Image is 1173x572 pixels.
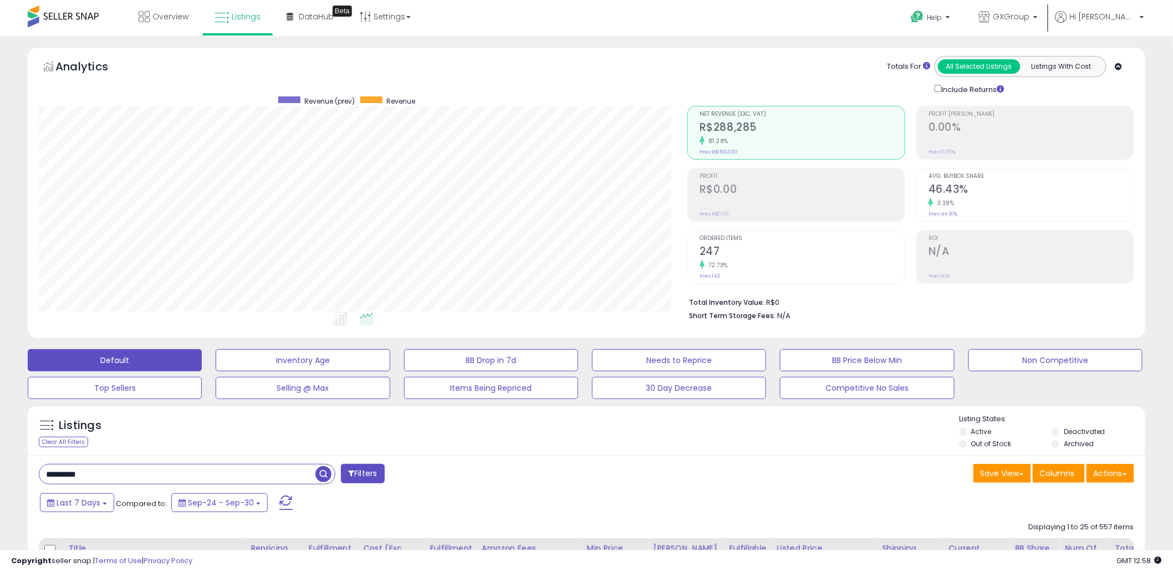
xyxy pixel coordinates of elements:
span: 2025-10-8 12:58 GMT [1117,555,1162,566]
div: Fulfillable Quantity [729,543,767,566]
h5: Listings [59,418,101,433]
small: 72.73% [705,261,728,269]
span: Revenue [386,96,415,106]
div: BB Share 24h. [1015,543,1055,566]
span: Compared to: [116,498,167,509]
span: Columns [1040,468,1075,479]
button: Top Sellers [28,377,202,399]
span: Net Revenue (Exc. VAT) [700,111,905,118]
button: Actions [1087,464,1134,483]
a: Hi [PERSON_NAME] [1055,11,1144,36]
div: Tooltip anchor [333,6,352,17]
div: seller snap | | [11,556,192,566]
i: Get Help [911,10,925,24]
p: Listing States: [960,414,1145,425]
button: 30 Day Decrease [592,377,766,399]
span: Revenue (prev) [304,96,355,106]
div: Displaying 1 to 25 of 557 items [1029,522,1134,533]
div: Totals For [888,62,931,72]
small: Prev: 0.00% [929,149,955,155]
label: Deactivated [1064,427,1105,436]
button: Filters [341,464,384,483]
li: R$0 [689,295,1126,308]
small: Prev: 143 [700,273,720,279]
span: Profit [700,173,905,180]
div: [PERSON_NAME] [654,543,720,554]
span: Hi [PERSON_NAME] [1070,11,1136,22]
span: Sep-24 - Sep-30 [188,497,254,508]
a: Help [902,2,961,36]
strong: Copyright [11,555,52,566]
small: Prev: N/A [929,273,950,279]
div: Amazon Fees [482,543,578,554]
label: Archived [1064,439,1094,448]
div: Num of Comp. [1065,543,1105,566]
a: Privacy Policy [144,555,192,566]
span: Listings [232,11,261,22]
button: Sep-24 - Sep-30 [171,493,268,512]
div: Min Price [587,543,644,554]
button: Selling @ Max [216,377,390,399]
h5: Analytics [55,59,130,77]
div: Clear All Filters [39,437,88,447]
div: Fulfillment [309,543,354,554]
div: Title [68,543,241,554]
div: Cost (Exc. VAT) [363,543,420,566]
span: Overview [152,11,188,22]
button: Default [28,349,202,371]
a: Terms of Use [95,555,142,566]
button: Columns [1033,464,1085,483]
h2: N/A [929,245,1134,260]
span: Help [927,13,942,22]
button: Listings With Cost [1020,59,1103,74]
span: Last 7 Days [57,497,100,508]
span: Ordered Items [700,236,905,242]
small: 3.38% [934,199,955,207]
small: Prev: R$159,030 [700,149,738,155]
h2: 0.00% [929,121,1134,136]
button: Items Being Repriced [404,377,578,399]
button: All Selected Listings [938,59,1021,74]
span: Profit [PERSON_NAME] [929,111,1134,118]
b: Short Term Storage Fees: [689,311,776,320]
button: BB Drop in 7d [404,349,578,371]
small: Prev: R$0.00 [700,211,729,217]
button: Last 7 Days [40,493,114,512]
span: GXGroup [993,11,1030,22]
label: Out of Stock [971,439,1012,448]
button: Inventory Age [216,349,390,371]
small: Prev: 44.91% [929,211,957,217]
div: Include Returns [926,83,1018,95]
label: Active [971,427,992,436]
h2: R$288,285 [700,121,905,136]
span: N/A [777,310,790,321]
div: Total Rev. [1115,543,1155,566]
h2: R$0.00 [700,183,905,198]
button: BB Price Below Min [780,349,954,371]
h2: 247 [700,245,905,260]
div: Repricing [251,543,299,554]
h2: 46.43% [929,183,1134,198]
button: Competitive No Sales [780,377,954,399]
button: Needs to Reprice [592,349,766,371]
span: Avg. Buybox Share [929,173,1134,180]
span: DataHub [299,11,334,22]
span: ROI [929,236,1134,242]
div: Fulfillment Cost [430,543,472,566]
button: Non Competitive [968,349,1143,371]
div: Listed Price [777,543,873,554]
div: Current Buybox Price [948,543,1006,566]
small: 81.28% [705,137,728,145]
button: Save View [973,464,1031,483]
b: Total Inventory Value: [689,298,764,307]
